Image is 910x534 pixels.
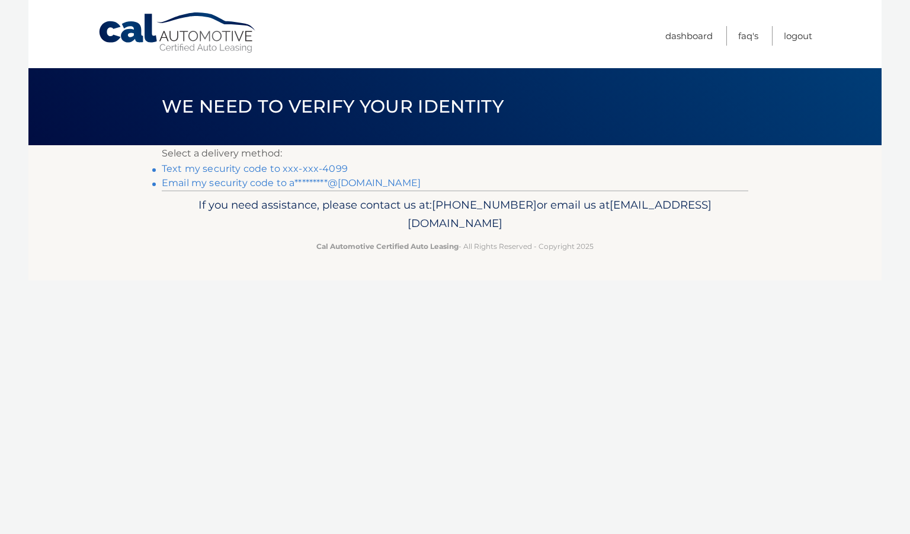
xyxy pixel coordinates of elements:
[316,242,459,251] strong: Cal Automotive Certified Auto Leasing
[665,26,713,46] a: Dashboard
[169,196,741,234] p: If you need assistance, please contact us at: or email us at
[738,26,758,46] a: FAQ's
[162,145,748,162] p: Select a delivery method:
[162,163,348,174] a: Text my security code to xxx-xxx-4099
[432,198,537,212] span: [PHONE_NUMBER]
[162,177,421,188] a: Email my security code to a*********@[DOMAIN_NAME]
[169,240,741,252] p: - All Rights Reserved - Copyright 2025
[162,95,504,117] span: We need to verify your identity
[98,12,258,54] a: Cal Automotive
[784,26,812,46] a: Logout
